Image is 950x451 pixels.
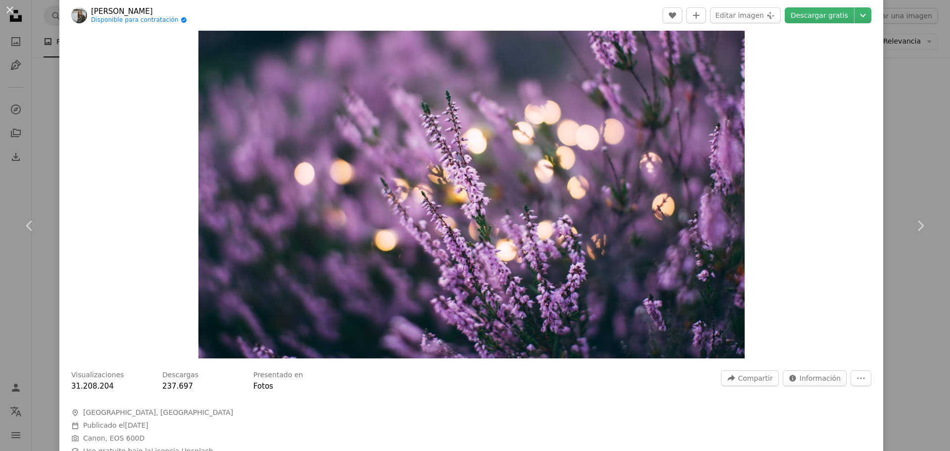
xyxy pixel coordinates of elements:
[125,421,148,429] time: 26 de octubre de 2016, 13:57:14 GMT-6
[91,6,187,16] a: [PERSON_NAME]
[83,434,144,444] button: Canon, EOS 600D
[738,371,772,386] span: Compartir
[83,421,148,429] span: Publicado el
[686,7,706,23] button: Añade a la colección
[83,408,233,418] span: [GEOGRAPHIC_DATA], [GEOGRAPHIC_DATA]
[253,382,273,391] a: Fotos
[785,7,854,23] a: Descargar gratis
[253,370,303,380] h3: Presentado en
[162,382,193,391] span: 237.697
[162,370,198,380] h3: Descargas
[663,7,682,23] button: Me gusta
[783,370,847,386] button: Estadísticas sobre esta imagen
[851,370,871,386] button: Más acciones
[91,16,187,24] a: Disponible para contratación
[710,7,781,23] button: Editar imagen
[800,371,841,386] span: Información
[721,370,778,386] button: Compartir esta imagen
[891,178,950,273] a: Siguiente
[855,7,871,23] button: Elegir el tamaño de descarga
[71,370,124,380] h3: Visualizaciones
[71,382,114,391] span: 31.208.204
[71,7,87,23] img: Ve al perfil de Daiga Ellaby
